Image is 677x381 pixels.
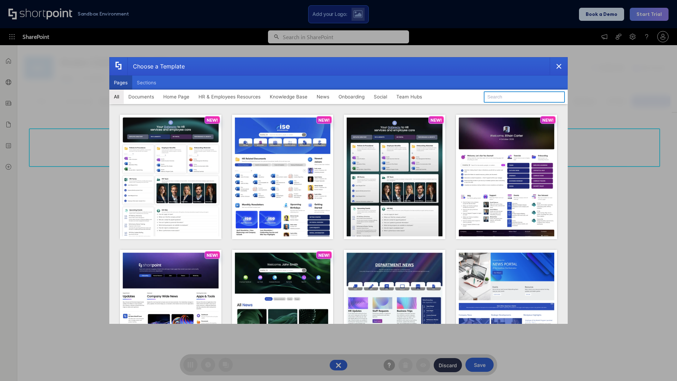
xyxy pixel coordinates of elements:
button: Knowledge Base [265,90,312,104]
p: NEW! [542,117,554,123]
div: template selector [109,57,568,324]
button: All [109,90,124,104]
div: Choose a Template [127,58,185,75]
button: Documents [124,90,159,104]
button: Team Hubs [392,90,427,104]
button: Pages [109,75,132,90]
p: NEW! [207,253,218,258]
p: NEW! [318,117,330,123]
p: NEW! [431,117,442,123]
p: NEW! [318,253,330,258]
button: Sections [132,75,161,90]
input: Search [484,91,565,103]
button: Home Page [159,90,194,104]
button: Onboarding [334,90,369,104]
iframe: Chat Widget [550,299,677,381]
button: HR & Employees Resources [194,90,265,104]
p: NEW! [207,117,218,123]
button: News [312,90,334,104]
button: Social [369,90,392,104]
